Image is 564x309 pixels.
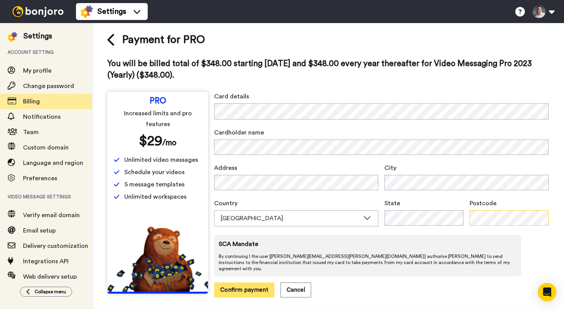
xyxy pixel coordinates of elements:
span: Custom domain [23,145,69,151]
button: Collapse menu [20,287,72,297]
span: Preferences [23,175,57,181]
span: Address [214,163,378,173]
span: Collapse menu [35,289,66,295]
span: Schedule your videos [124,168,185,177]
span: Billing [23,98,40,105]
span: Notifications [23,114,61,120]
button: Confirm payment [214,282,274,297]
span: Country [214,199,378,208]
span: You will be billed total of $348.00 starting [DATE] and $348.00 every year thereafter for Video M... [107,60,532,79]
span: Unlimited video messages [124,155,198,164]
span: Increased limits and pro features [115,108,201,130]
span: Payment for PRO [122,32,205,47]
span: /mo [162,139,176,147]
span: Change password [23,83,74,89]
span: By continuing I the user [ [PERSON_NAME][EMAIL_ADDRESS][PERSON_NAME][DOMAIN_NAME] ] authorise [PE... [219,253,516,272]
span: City [384,163,549,173]
span: Card details [214,92,549,101]
img: b5b10b7112978f982230d1107d8aada4.png [107,226,208,292]
div: Open Intercom Messenger [538,283,556,301]
span: Web delivery setup [23,274,77,280]
button: Cancel [280,282,311,297]
span: State [384,199,463,208]
span: Integrations API [23,258,69,264]
img: settings-colored.svg [8,32,17,42]
img: bj-logo-header-white.svg [9,6,67,17]
span: Settings [97,6,126,17]
span: Email setup [23,228,56,234]
span: Team [23,129,39,135]
div: Settings [23,31,52,42]
div: [GEOGRAPHIC_DATA] [221,214,360,223]
span: Language and region [23,160,83,166]
span: SCA Mandate [219,239,516,249]
span: PRO [150,98,166,104]
span: Cardholder name [214,128,549,137]
span: Verify email domain [23,212,80,218]
span: 5 message templates [124,180,185,189]
span: Unlimited workspaces [124,192,186,201]
span: $ 29 [139,134,162,148]
span: My profile [23,68,51,74]
span: Delivery customization [23,243,88,249]
img: settings-colored.svg [81,5,93,18]
span: Postcode [470,199,549,208]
